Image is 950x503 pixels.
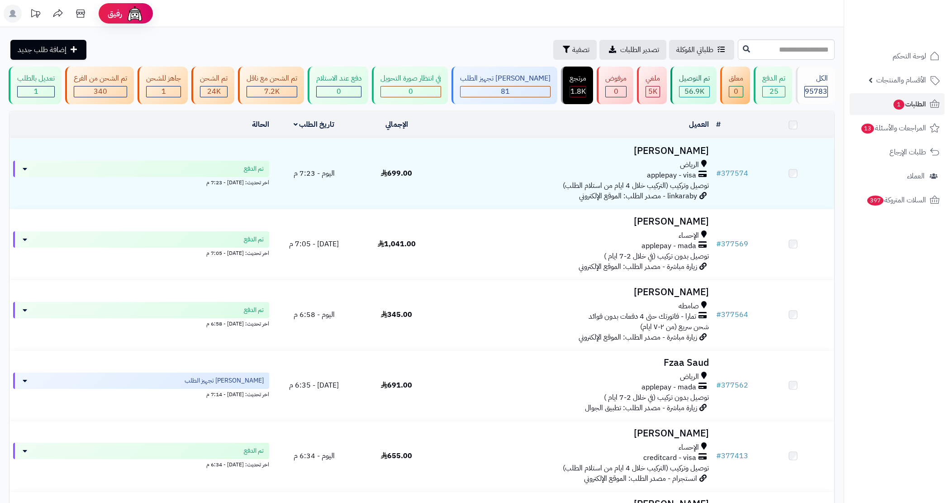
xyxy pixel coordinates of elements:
span: زيارة مباشرة - مصدر الطلب: الموقع الإلكتروني [579,261,697,272]
span: 0 [408,86,413,97]
div: اخر تحديث: [DATE] - 6:58 م [13,318,269,328]
span: تصدير الطلبات [620,44,659,55]
span: توصيل بدون تركيب (في خلال 2-7 ايام ) [604,392,709,403]
div: 81 [461,86,550,97]
img: logo-2.png [888,7,941,26]
div: مرفوض [605,73,627,84]
img: ai-face.png [126,5,144,23]
a: مرفوض 0 [595,67,635,104]
span: انستجرام - مصدر الطلب: الموقع الإلكتروني [584,473,697,484]
span: linkaraby - مصدر الطلب: الموقع الإلكتروني [579,191,697,201]
a: تم الشحن مع ناقل 7.2K [236,67,306,104]
span: توصيل وتركيب (التركيب خلال 4 ايام من استلام الطلب) [563,463,709,474]
div: 0 [381,86,441,97]
span: شحن سريع (من ٢-٧ ايام) [640,321,709,332]
span: 7.2K [264,86,280,97]
span: 5K [648,86,657,97]
a: مرتجع 1.8K [559,67,595,104]
span: # [716,380,721,391]
span: تمارا - فاتورتك حتى 4 دفعات بدون فوائد [589,311,696,322]
a: #377564 [716,309,748,320]
span: اليوم - 6:34 م [294,450,335,461]
a: الطلبات1 [850,93,945,115]
div: 4990 [646,86,660,97]
div: 0 [729,86,743,97]
span: # [716,309,721,320]
span: applepay - mada [641,382,696,393]
span: اليوم - 6:58 م [294,309,335,320]
span: 691.00 [381,380,412,391]
div: مرتجع [570,73,586,84]
a: تم التوصيل 56.9K [669,67,718,104]
span: تم الدفع [244,235,264,244]
span: 56.9K [684,86,704,97]
span: الرياض [680,372,699,382]
span: 0 [734,86,738,97]
span: 25 [769,86,779,97]
span: 655.00 [381,450,412,461]
h3: [PERSON_NAME] [442,216,709,227]
a: في انتظار صورة التحويل 0 [370,67,450,104]
div: اخر تحديث: [DATE] - 6:34 م [13,459,269,469]
div: 0 [606,86,626,97]
span: توصيل وتركيب (التركيب خلال 4 ايام من استلام الطلب) [563,180,709,191]
span: زيارة مباشرة - مصدر الطلب: تطبيق الجوال [585,402,697,413]
a: تعديل بالطلب 1 [7,67,63,104]
div: تم التوصيل [679,73,710,84]
div: تم الشحن مع ناقل [247,73,297,84]
h3: [PERSON_NAME] [442,146,709,156]
span: 13 [861,124,874,134]
span: طلبات الإرجاع [889,146,926,158]
div: جاهز للشحن [146,73,181,84]
span: creditcard - visa [643,453,696,463]
h3: Fzaa Saud [442,358,709,368]
div: تم الشحن من الفرع [74,73,127,84]
a: #377569 [716,239,748,249]
span: الإحساء [679,442,699,453]
span: العملاء [907,170,925,182]
span: طلباتي المُوكلة [676,44,713,55]
span: applepay - visa [647,170,696,181]
a: #377562 [716,380,748,391]
a: معلق 0 [718,67,752,104]
span: # [716,168,721,179]
span: [DATE] - 7:05 م [289,239,339,249]
div: 0 [317,86,361,97]
div: تم الدفع [762,73,785,84]
div: ملغي [646,73,660,84]
span: # [716,450,721,461]
a: جاهز للشحن 1 [136,67,190,104]
a: السلات المتروكة397 [850,189,945,211]
div: 56852 [679,86,709,97]
span: تصفية [572,44,589,55]
span: الأقسام والمنتجات [876,74,926,86]
span: [PERSON_NAME] تجهيز الطلب [185,376,264,385]
span: رفيق [108,8,122,19]
a: [PERSON_NAME] تجهيز الطلب 81 [450,67,559,104]
div: 24041 [200,86,227,97]
div: اخر تحديث: [DATE] - 7:05 م [13,248,269,257]
span: [DATE] - 6:35 م [289,380,339,391]
a: إضافة طلب جديد [10,40,86,60]
span: 1 [893,100,905,110]
a: لوحة التحكم [850,45,945,67]
a: الإجمالي [385,119,408,130]
span: 95783 [805,86,827,97]
span: تم الدفع [244,306,264,315]
div: في انتظار صورة التحويل [380,73,441,84]
span: applepay - mada [641,241,696,251]
div: 25 [763,86,785,97]
div: اخر تحديث: [DATE] - 7:23 م [13,177,269,187]
span: 81 [501,86,510,97]
span: 345.00 [381,309,412,320]
span: 1,041.00 [378,239,416,249]
span: المراجعات والأسئلة [860,122,926,134]
a: الحالة [252,119,269,130]
a: طلباتي المُوكلة [669,40,734,60]
span: 24K [207,86,221,97]
div: 1 [18,86,54,97]
a: المراجعات والأسئلة13 [850,117,945,139]
div: اخر تحديث: [DATE] - 7:14 م [13,389,269,398]
a: تم الدفع 25 [752,67,794,104]
span: 699.00 [381,168,412,179]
